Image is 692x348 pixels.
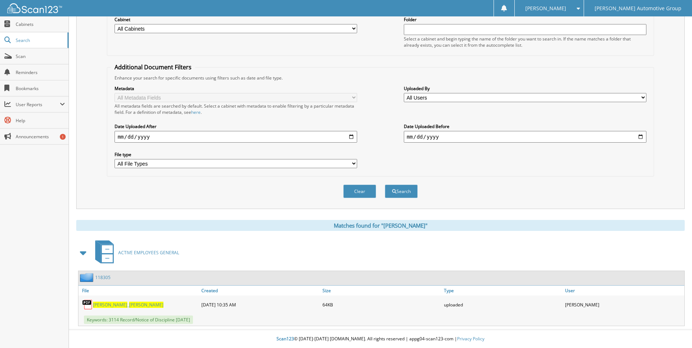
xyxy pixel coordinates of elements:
div: © [DATE]-[DATE] [DOMAIN_NAME]. All rights reserved | appg04-scan123-com | [69,330,692,348]
a: Type [442,286,563,295]
span: [PERSON_NAME] Automotive Group [595,6,681,11]
span: Scan123 [277,336,294,342]
div: All metadata fields are searched by default. Select a cabinet with metadata to enable filtering b... [115,103,357,115]
label: Metadata [115,85,357,92]
label: Folder [404,16,646,23]
a: Privacy Policy [457,336,484,342]
label: File type [115,151,357,158]
label: Date Uploaded Before [404,123,646,129]
a: User [563,286,684,295]
div: [DATE] 10:35 AM [200,297,321,312]
button: Clear [343,185,376,198]
span: [PERSON_NAME] [129,302,163,308]
span: Reminders [16,69,65,76]
span: Keywords: 3114 Record/Notice of Discipline [DATE] [84,316,193,324]
span: Scan [16,53,65,59]
button: Search [385,185,418,198]
a: Size [321,286,442,295]
span: Announcements [16,134,65,140]
span: Search [16,37,64,43]
a: [PERSON_NAME]_[PERSON_NAME] [93,302,163,308]
input: start [115,131,357,143]
legend: Additional Document Filters [111,63,195,71]
a: here [191,109,201,115]
div: Matches found for "[PERSON_NAME]" [76,220,685,231]
label: Uploaded By [404,85,646,92]
span: Cabinets [16,21,65,27]
img: PDF.png [82,299,93,310]
img: scan123-logo-white.svg [7,3,62,13]
div: Enhance your search for specific documents using filters such as date and file type. [111,75,650,81]
span: [PERSON_NAME] [525,6,566,11]
img: folder2.png [80,273,95,282]
div: 1 [60,134,66,140]
a: 118305 [95,274,111,281]
input: end [404,131,646,143]
span: Bookmarks [16,85,65,92]
span: [PERSON_NAME] [93,302,127,308]
a: ACTIVE EMPLOYEES GENERAL [91,238,179,267]
div: uploaded [442,297,563,312]
label: Cabinet [115,16,357,23]
iframe: Chat Widget [656,313,692,348]
span: User Reports [16,101,60,108]
label: Date Uploaded After [115,123,357,129]
a: File [78,286,200,295]
div: 64KB [321,297,442,312]
span: ACTIVE EMPLOYEES GENERAL [118,250,179,256]
div: [PERSON_NAME] [563,297,684,312]
span: Help [16,117,65,124]
a: Created [200,286,321,295]
div: Select a cabinet and begin typing the name of the folder you want to search in. If the name match... [404,36,646,48]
